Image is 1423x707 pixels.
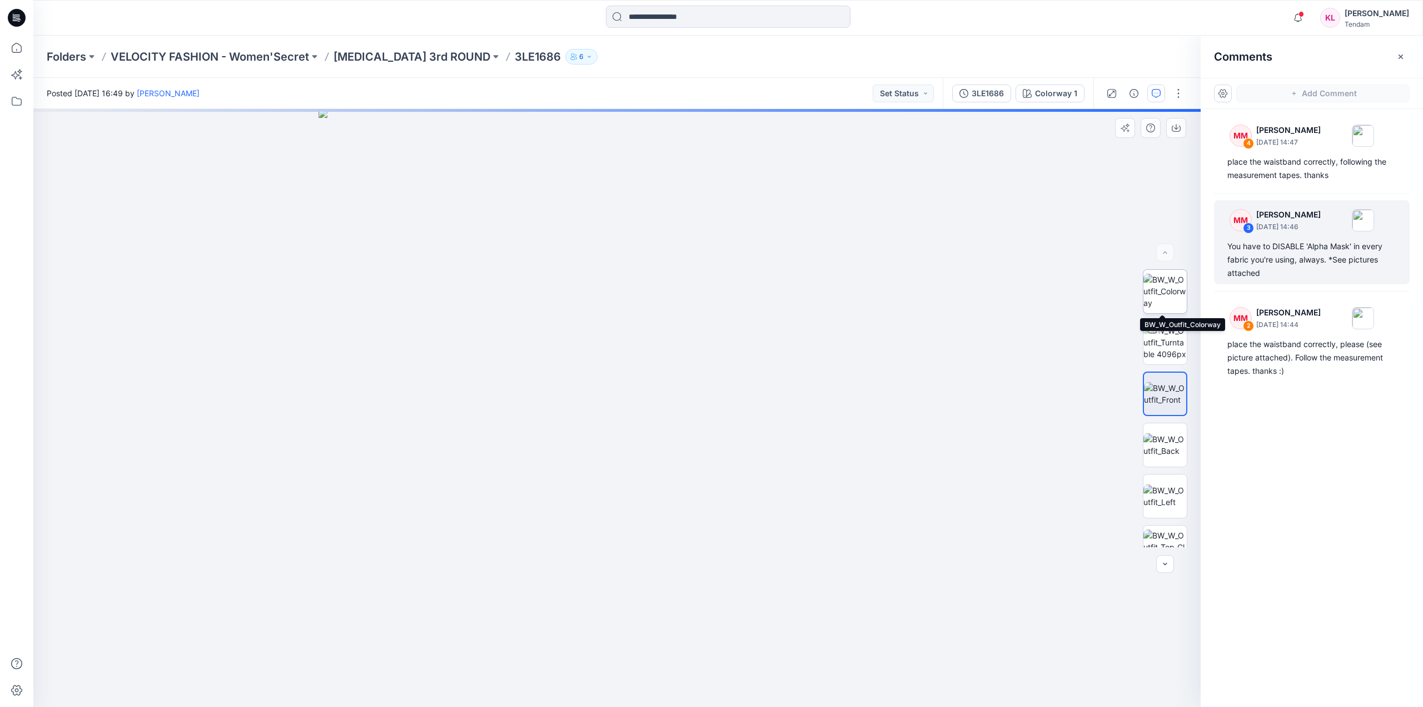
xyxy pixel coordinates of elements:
button: Colorway 1 [1016,85,1084,102]
p: [PERSON_NAME] [1256,123,1321,137]
p: [DATE] 14:47 [1256,137,1321,148]
a: VELOCITY FASHION - Women'Secret [111,49,309,65]
a: [PERSON_NAME] [137,88,200,98]
p: 3LE1686 [515,49,561,65]
a: [MEDICAL_DATA] 3rd ROUND [334,49,490,65]
button: 3LE1686 [952,85,1011,102]
div: 2 [1243,320,1254,332]
div: MM [1230,209,1252,231]
img: BW_W_Outfit_Front [1144,382,1186,406]
div: KL [1320,8,1340,28]
div: 3LE1686 [972,87,1004,100]
div: [PERSON_NAME] [1345,7,1409,20]
img: BW_W_Outfit_Left [1143,484,1187,508]
div: Colorway 1 [1035,87,1077,100]
span: Posted [DATE] 16:49 by [47,87,200,99]
p: 6 [579,51,584,63]
img: BW_W_Outfit_Back [1143,433,1187,457]
div: place the waistband correctly, following the measurement tapes. thanks [1227,155,1396,182]
img: BW_W_Outfit_Colorway [1143,274,1187,309]
h2: Comments [1214,50,1272,63]
div: Tendam [1345,20,1409,28]
div: MM [1230,307,1252,329]
div: 4 [1243,138,1254,149]
div: You have to DISABLE 'Alpha Mask' in every fabric you're using, always. *See pictures attached [1227,240,1396,280]
a: Folders [47,49,86,65]
button: Details [1125,85,1143,102]
p: [PERSON_NAME] [1256,306,1321,319]
img: BW_W_Outfit_Top_CloseUp [1143,530,1187,565]
p: [DATE] 14:46 [1256,221,1321,233]
div: 3 [1243,223,1254,234]
p: [PERSON_NAME] [1256,208,1321,221]
p: [DATE] 14:44 [1256,319,1321,330]
img: eyJhbGciOiJIUzI1NiIsImtpZCI6IjAiLCJzbHQiOiJzZXMiLCJ0eXAiOiJKV1QifQ.eyJkYXRhIjp7InR5cGUiOiJzdG9yYW... [319,109,916,707]
button: 6 [565,49,598,65]
div: MM [1230,125,1252,147]
button: Add Comment [1236,85,1410,102]
img: BW_W_Outfit_Turntable 4096px [1143,325,1187,360]
div: place the waistband correctly, please (see picture attached). Follow the measurement tapes. thank... [1227,338,1396,378]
